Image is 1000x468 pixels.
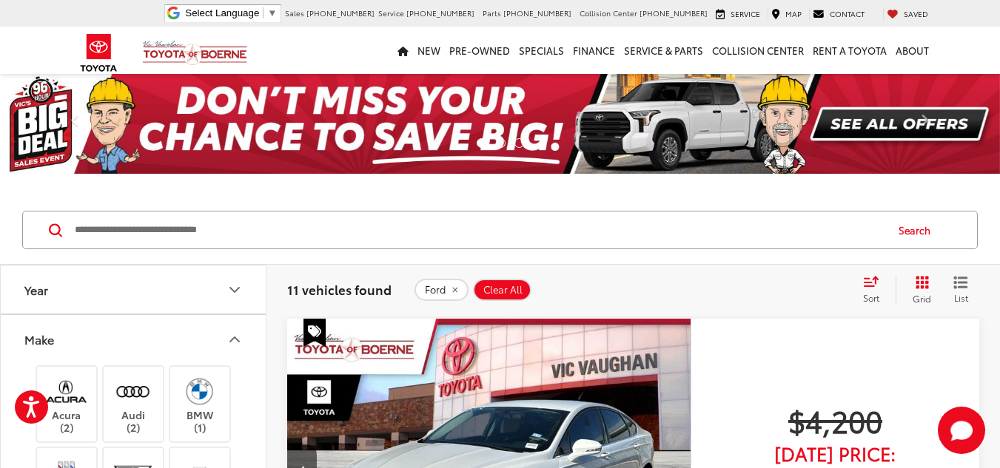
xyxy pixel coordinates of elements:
span: Saved [904,8,928,19]
a: About [891,27,933,74]
span: Service [378,7,404,18]
img: Vic Vaughan Toyota of Boerne in Boerne, TX) [46,374,87,409]
a: Service [712,8,764,20]
a: Specials [514,27,568,74]
div: Year [226,281,244,299]
button: List View [942,275,979,305]
a: Select Language​ [185,7,277,18]
span: Collision Center [580,7,637,18]
button: Clear All [473,279,531,301]
button: Grid View [896,275,942,305]
a: Pre-Owned [445,27,514,74]
button: YearYear [1,265,267,313]
a: New [413,27,445,74]
span: ▼ [267,7,277,18]
a: Map [768,8,805,20]
a: Collision Center [708,27,808,74]
svg: Start Chat [938,407,985,454]
span: Clear All [483,284,523,296]
a: Service & Parts: Opens in a new tab [620,27,708,74]
a: Finance [568,27,620,74]
img: Toyota [71,29,127,77]
button: Toggle Chat Window [938,407,985,454]
img: Vic Vaughan Toyota of Boerne in Boerne, TX) [113,374,153,409]
span: Sort [863,291,879,304]
a: Rent a Toyota [808,27,891,74]
span: Select Language [185,7,259,18]
label: Audi (2) [104,374,164,434]
span: Ford [425,284,446,296]
div: Year [24,282,48,296]
label: Acura (2) [37,374,97,434]
img: Vic Vaughan Toyota of Boerne in Boerne, TX) [179,374,220,409]
span: Sales [285,7,304,18]
button: Select sort value [856,275,896,305]
button: Search [885,211,952,248]
div: Make [226,330,244,348]
span: Parts [483,7,501,18]
a: My Saved Vehicles [883,8,932,20]
input: Search by Make, Model, or Keyword [73,212,885,248]
label: BMW (1) [170,374,230,434]
span: Service [731,8,760,19]
span: 11 vehicles found [287,280,392,298]
span: [PHONE_NUMBER] [406,7,474,18]
span: Contact [830,8,865,19]
span: [DATE] Price: [717,446,953,461]
span: Map [785,8,802,19]
button: remove Ford [415,279,469,301]
span: [PHONE_NUMBER] [306,7,375,18]
img: Vic Vaughan Toyota of Boerne [142,40,248,66]
span: [PHONE_NUMBER] [503,7,571,18]
span: Special [303,319,326,347]
span: List [953,291,968,304]
a: Contact [809,8,868,20]
a: Home [393,27,413,74]
button: MakeMake [1,315,267,363]
div: Make [24,332,54,346]
span: [PHONE_NUMBER] [640,7,708,18]
span: Grid [913,292,931,305]
span: $4,200 [717,401,953,438]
